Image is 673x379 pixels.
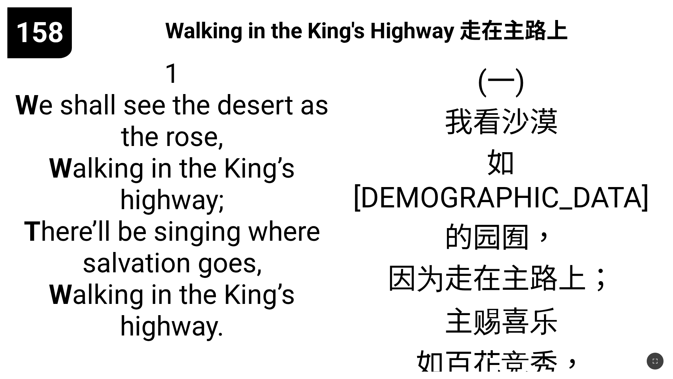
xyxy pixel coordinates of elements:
[15,58,329,342] span: 1 e shall see the desert as the rose, alking in the King’s highway; here’ll be singing where salv...
[15,89,39,121] b: W
[49,153,72,184] b: W
[15,16,64,49] span: 158
[165,13,568,45] span: Walking in the King's Highway 走在主路上
[24,216,41,247] b: T
[49,279,72,311] b: W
